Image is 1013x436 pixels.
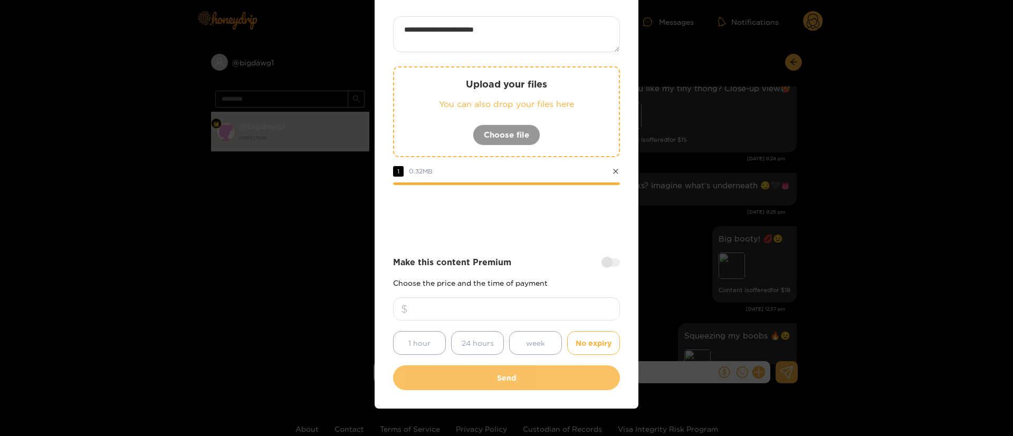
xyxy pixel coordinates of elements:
p: You can also drop your files here [415,98,598,110]
span: No expiry [576,337,611,349]
span: 1 hour [408,337,431,349]
p: Upload your files [415,78,598,90]
span: 24 hours [462,337,494,349]
strong: Make this content Premium [393,256,511,268]
button: 24 hours [451,331,504,355]
button: week [509,331,562,355]
span: 0.32 MB [409,168,433,175]
p: Choose the price and the time of payment [393,279,620,287]
button: Send [393,365,620,390]
button: No expiry [567,331,620,355]
span: 1 [393,166,404,177]
span: week [526,337,545,349]
button: Choose file [473,124,540,146]
button: 1 hour [393,331,446,355]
